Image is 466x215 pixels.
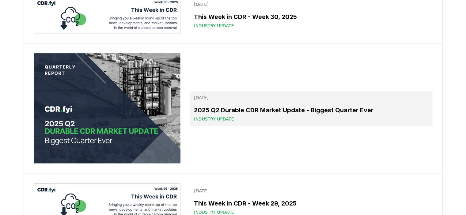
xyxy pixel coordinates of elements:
span: Industry Update [194,23,234,29]
h3: This Week in CDR - Week 29, 2025 [194,199,429,208]
img: 2025 Q2 Durable CDR Market Update - Biggest Quarter Ever blog post image [34,53,181,163]
p: [DATE] [194,1,429,7]
h3: 2025 Q2 Durable CDR Market Update - Biggest Quarter Ever [194,106,429,115]
h3: This Week in CDR - Week 30, 2025 [194,12,429,21]
span: Industry Update [194,116,234,122]
a: [DATE]2025 Q2 Durable CDR Market Update - Biggest Quarter EverIndustry Update [190,91,432,126]
p: [DATE] [194,188,429,194]
p: [DATE] [194,95,429,101]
